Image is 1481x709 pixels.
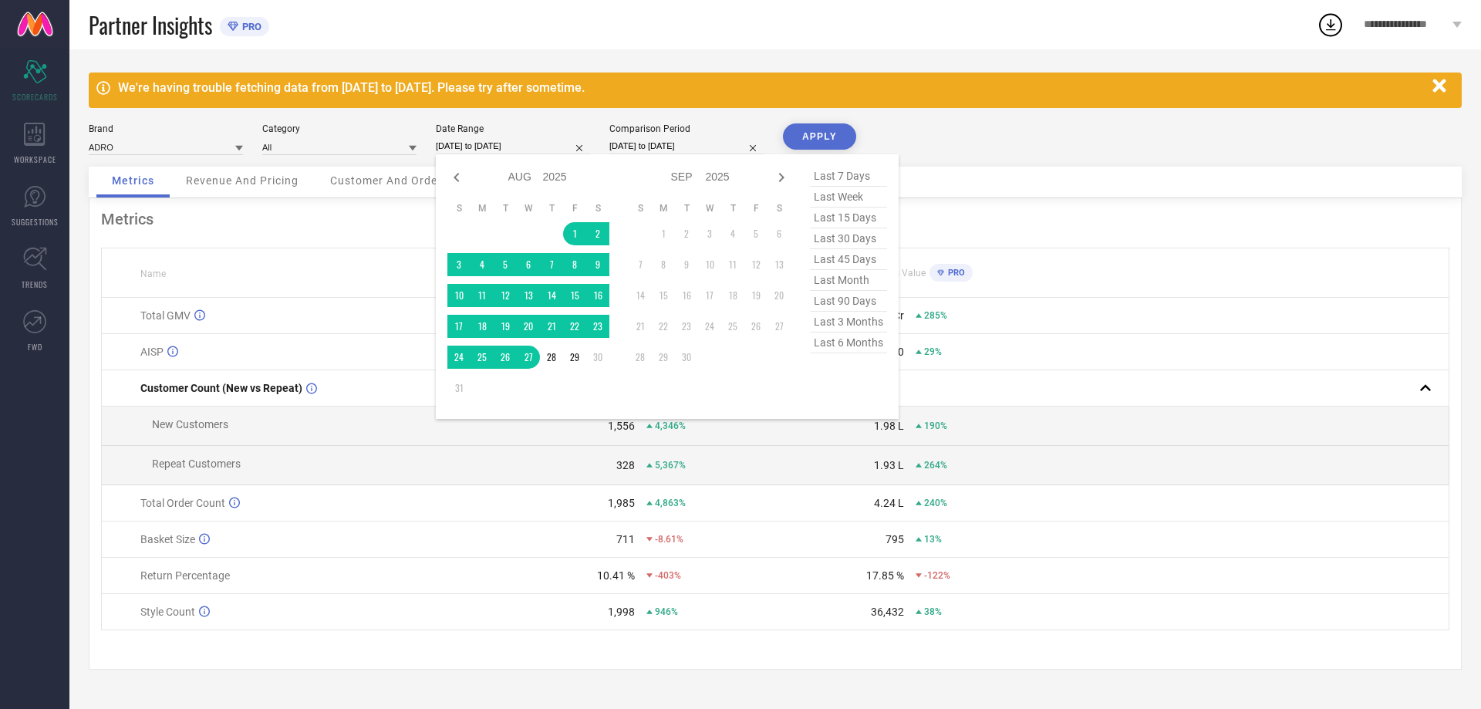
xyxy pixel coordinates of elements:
span: last 45 days [810,249,887,270]
td: Wed Sep 03 2025 [698,222,721,245]
td: Sat Sep 06 2025 [767,222,791,245]
span: Metrics [112,174,154,187]
td: Tue Aug 12 2025 [494,284,517,307]
td: Thu Aug 21 2025 [540,315,563,338]
div: 1,998 [608,606,635,618]
div: Next month [772,168,791,187]
div: Brand [89,123,243,134]
td: Sat Sep 27 2025 [767,315,791,338]
td: Thu Sep 04 2025 [721,222,744,245]
span: Return Percentage [140,569,230,582]
td: Mon Sep 22 2025 [652,315,675,338]
td: Fri Aug 01 2025 [563,222,586,245]
span: last 30 days [810,228,887,249]
td: Thu Sep 11 2025 [721,253,744,276]
td: Sun Sep 14 2025 [629,284,652,307]
td: Wed Sep 17 2025 [698,284,721,307]
span: SUGGESTIONS [12,216,59,228]
div: 36,432 [871,606,904,618]
th: Monday [471,202,494,214]
td: Thu Sep 18 2025 [721,284,744,307]
span: Total Order Count [140,497,225,509]
span: last 15 days [810,208,887,228]
td: Mon Sep 29 2025 [652,346,675,369]
div: 1.93 L [874,459,904,471]
span: 264% [924,460,947,471]
div: Open download list [1317,11,1344,39]
span: Style Count [140,606,195,618]
td: Mon Sep 01 2025 [652,222,675,245]
th: Tuesday [494,202,517,214]
span: last month [810,270,887,291]
div: 17.85 % [866,569,904,582]
span: 190% [924,420,947,431]
span: last 3 months [810,312,887,333]
td: Mon Aug 18 2025 [471,315,494,338]
td: Sun Sep 28 2025 [629,346,652,369]
div: Category [262,123,417,134]
th: Monday [652,202,675,214]
td: Mon Aug 25 2025 [471,346,494,369]
th: Friday [563,202,586,214]
span: FWD [28,341,42,353]
td: Fri Sep 05 2025 [744,222,767,245]
div: 711 [616,533,635,545]
span: last week [810,187,887,208]
td: Sun Aug 17 2025 [447,315,471,338]
span: 38% [924,606,942,617]
th: Saturday [767,202,791,214]
td: Sat Aug 16 2025 [586,284,609,307]
span: last 7 days [810,166,887,187]
td: Tue Sep 09 2025 [675,253,698,276]
td: Sun Aug 24 2025 [447,346,471,369]
td: Mon Aug 11 2025 [471,284,494,307]
div: Metrics [101,210,1449,228]
td: Tue Aug 26 2025 [494,346,517,369]
span: New Customers [152,418,228,430]
td: Tue Sep 02 2025 [675,222,698,245]
span: 946% [655,606,678,617]
span: -122% [924,570,950,581]
div: 1,985 [608,497,635,509]
div: 795 [886,533,904,545]
td: Sun Aug 03 2025 [447,253,471,276]
td: Tue Aug 19 2025 [494,315,517,338]
th: Tuesday [675,202,698,214]
td: Fri Aug 08 2025 [563,253,586,276]
td: Fri Sep 12 2025 [744,253,767,276]
th: Wednesday [517,202,540,214]
td: Wed Aug 13 2025 [517,284,540,307]
span: Customer Count (New vs Repeat) [140,382,302,394]
td: Fri Sep 19 2025 [744,284,767,307]
td: Sun Sep 21 2025 [629,315,652,338]
button: APPLY [783,123,856,150]
span: -403% [655,570,681,581]
th: Sunday [447,202,471,214]
span: last 6 months [810,333,887,353]
td: Sat Sep 13 2025 [767,253,791,276]
span: 5,367% [655,460,686,471]
td: Thu Aug 14 2025 [540,284,563,307]
span: 29% [924,346,942,357]
td: Mon Aug 04 2025 [471,253,494,276]
span: WORKSPACE [14,154,56,165]
th: Friday [744,202,767,214]
th: Sunday [629,202,652,214]
td: Sun Sep 07 2025 [629,253,652,276]
span: 4,863% [655,498,686,508]
span: TRENDS [22,279,48,290]
td: Thu Aug 07 2025 [540,253,563,276]
td: Tue Aug 05 2025 [494,253,517,276]
div: We're having trouble fetching data from [DATE] to [DATE]. Please try after sometime. [118,80,1425,95]
td: Tue Sep 23 2025 [675,315,698,338]
span: Total GMV [140,309,191,322]
span: Basket Size [140,533,195,545]
td: Sat Aug 02 2025 [586,222,609,245]
td: Sun Aug 31 2025 [447,376,471,400]
td: Fri Aug 22 2025 [563,315,586,338]
div: 1,556 [608,420,635,432]
td: Mon Sep 08 2025 [652,253,675,276]
td: Tue Sep 30 2025 [675,346,698,369]
span: Customer And Orders [330,174,448,187]
span: -8.61% [655,534,683,545]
